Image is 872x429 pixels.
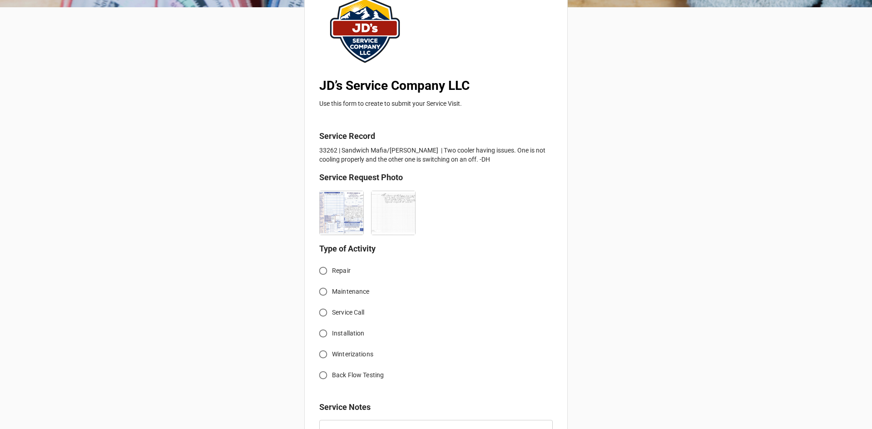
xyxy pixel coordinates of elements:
div: Document_20250827_0002.pdf [371,187,423,235]
span: Winterizations [332,350,373,359]
span: Service Call [332,308,365,317]
b: Service Record [319,131,375,141]
p: 33262 | Sandwich Mafia/[PERSON_NAME] | Two cooler having issues. One is not cooling properly and ... [319,146,553,164]
label: Type of Activity [319,242,376,255]
label: Service Notes [319,401,371,414]
span: Back Flow Testing [332,370,384,380]
p: Use this form to create to submit your Service Visit. [319,99,553,108]
b: Service Request Photo [319,173,403,182]
img: 7776MmO1XmbmzDOFVfu2Rxlv8c3VK7MtX2jaF2jNlHA [320,191,363,235]
span: Repair [332,266,351,276]
div: Document_20250827_0001.pdf [319,187,371,235]
img: mifSUoXUBFNVd0cTyErONU-o7outTWkPqZH7f-1Kvjc [372,191,415,235]
span: Maintenance [332,287,369,296]
b: JD’s Service Company LLC [319,78,470,93]
span: Installation [332,329,365,338]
